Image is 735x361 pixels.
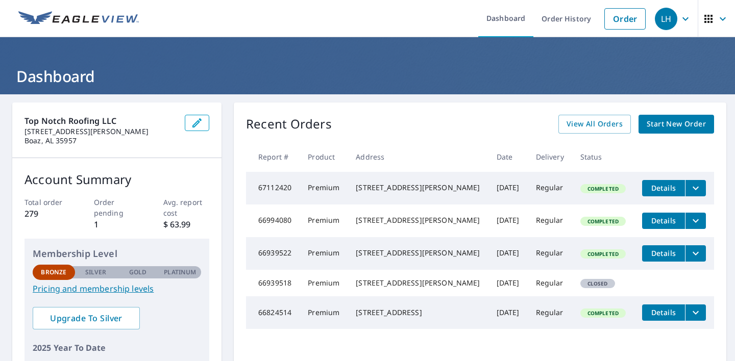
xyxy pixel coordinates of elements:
[85,268,107,277] p: Silver
[33,307,140,329] a: Upgrade To Silver
[24,115,177,127] p: Top Notch Roofing LLC
[164,268,196,277] p: Platinum
[94,197,140,218] p: Order pending
[163,218,210,230] p: $ 63.99
[655,8,677,30] div: LH
[567,118,623,131] span: View All Orders
[163,197,210,218] p: Avg. report cost
[24,208,71,220] p: 279
[129,268,146,277] p: Gold
[488,270,528,296] td: [DATE]
[528,142,572,172] th: Delivery
[356,248,480,258] div: [STREET_ADDRESS][PERSON_NAME]
[488,142,528,172] th: Date
[300,172,348,204] td: Premium
[648,307,679,317] span: Details
[488,296,528,329] td: [DATE]
[24,136,177,145] p: Boaz, AL 35957
[685,304,706,321] button: filesDropdownBtn-66824514
[246,237,300,270] td: 66939522
[33,342,201,354] p: 2025 Year To Date
[648,183,679,193] span: Details
[41,268,66,277] p: Bronze
[246,172,300,204] td: 67112420
[488,204,528,237] td: [DATE]
[300,296,348,329] td: Premium
[246,270,300,296] td: 66939518
[24,170,209,189] p: Account Summary
[488,172,528,204] td: [DATE]
[642,245,685,262] button: detailsBtn-66939522
[648,216,679,225] span: Details
[685,180,706,196] button: filesDropdownBtn-67112420
[12,66,723,87] h1: Dashboard
[528,204,572,237] td: Regular
[33,247,201,261] p: Membership Level
[488,237,528,270] td: [DATE]
[348,142,488,172] th: Address
[528,270,572,296] td: Regular
[356,307,480,318] div: [STREET_ADDRESS]
[647,118,706,131] span: Start New Order
[528,172,572,204] td: Regular
[300,142,348,172] th: Product
[246,142,300,172] th: Report #
[581,310,625,317] span: Completed
[581,218,625,225] span: Completed
[24,127,177,136] p: [STREET_ADDRESS][PERSON_NAME]
[604,8,646,30] a: Order
[642,304,685,321] button: detailsBtn-66824514
[528,296,572,329] td: Regular
[356,183,480,193] div: [STREET_ADDRESS][PERSON_NAME]
[300,237,348,270] td: Premium
[24,197,71,208] p: Total order
[581,280,614,287] span: Closed
[685,213,706,229] button: filesDropdownBtn-66994080
[528,237,572,270] td: Regular
[642,213,685,229] button: detailsBtn-66994080
[639,115,714,134] a: Start New Order
[33,282,201,295] a: Pricing and membership levels
[581,185,625,192] span: Completed
[246,204,300,237] td: 66994080
[41,313,132,324] span: Upgrade To Silver
[581,250,625,257] span: Completed
[246,115,332,134] p: Recent Orders
[18,11,139,27] img: EV Logo
[642,180,685,196] button: detailsBtn-67112420
[356,215,480,225] div: [STREET_ADDRESS][PERSON_NAME]
[94,218,140,230] p: 1
[685,245,706,262] button: filesDropdownBtn-66939522
[572,142,634,172] th: Status
[300,204,348,237] td: Premium
[356,278,480,288] div: [STREET_ADDRESS][PERSON_NAME]
[246,296,300,329] td: 66824514
[558,115,631,134] a: View All Orders
[648,248,679,258] span: Details
[300,270,348,296] td: Premium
